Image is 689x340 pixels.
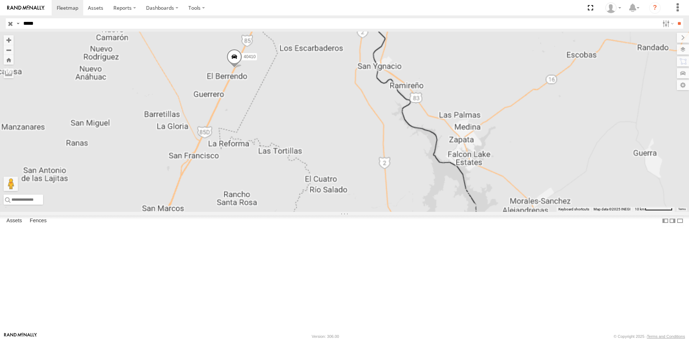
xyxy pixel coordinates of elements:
[603,3,624,13] div: Juan Lopez
[614,334,685,339] div: © Copyright 2025 -
[4,68,14,78] label: Measure
[633,207,675,212] button: Map Scale: 10 km per 73 pixels
[662,215,669,226] label: Dock Summary Table to the Left
[4,45,14,55] button: Zoom out
[676,215,684,226] label: Hide Summary Table
[678,208,686,211] a: Terms (opens in new tab)
[677,80,689,90] label: Map Settings
[312,334,339,339] div: Version: 306.00
[7,5,44,10] img: rand-logo.svg
[3,216,25,226] label: Assets
[26,216,50,226] label: Fences
[635,207,645,211] span: 10 km
[558,207,589,212] button: Keyboard shortcuts
[594,207,631,211] span: Map data ©2025 INEGI
[4,177,18,191] button: Drag Pegman onto the map to open Street View
[4,333,37,340] a: Visit our Website
[660,18,675,29] label: Search Filter Options
[4,55,14,65] button: Zoom Home
[647,334,685,339] a: Terms and Conditions
[4,35,14,45] button: Zoom in
[15,18,21,29] label: Search Query
[649,2,661,14] i: ?
[669,215,676,226] label: Dock Summary Table to the Right
[244,54,256,59] span: 40410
